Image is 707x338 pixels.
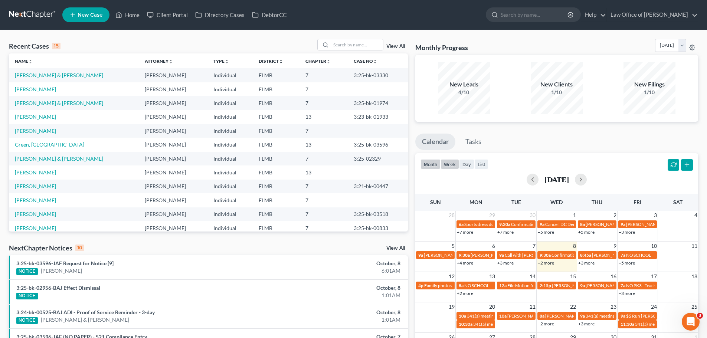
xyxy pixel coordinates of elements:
[41,316,129,324] a: [PERSON_NAME] & [PERSON_NAME]
[531,80,583,89] div: New Clients
[78,12,102,18] span: New Case
[15,141,84,148] a: Green, [GEOGRAPHIC_DATA]
[682,313,700,331] iframe: Intercom live chat
[580,252,591,258] span: 8:45a
[497,229,514,235] a: +7 more
[331,39,383,50] input: Search by name...
[538,229,554,235] a: +5 more
[16,309,155,315] a: 3:24-bk-00525-BAJ ADI - Proof of Service Reminder - 3-day
[578,229,595,235] a: +5 more
[607,8,698,22] a: Law Office of [PERSON_NAME]
[488,272,496,281] span: 13
[511,199,521,205] span: Tue
[15,72,103,78] a: [PERSON_NAME] & [PERSON_NAME]
[459,252,470,258] span: 9:30a
[348,110,408,124] td: 3:23-bk-01933
[15,183,56,189] a: [PERSON_NAME]
[619,260,635,266] a: +5 more
[424,252,523,258] span: [PERSON_NAME] with [PERSON_NAME] & the girls
[464,283,489,288] span: NO SCHOOL
[626,221,701,227] span: [PERSON_NAME] [PHONE_NUMBER]
[277,260,400,267] div: October, 8
[348,207,408,221] td: 3:25-bk-03518
[438,89,490,96] div: 4/10
[499,221,510,227] span: 9:30a
[16,293,38,299] div: NOTICE
[448,211,455,220] span: 28
[538,321,554,326] a: +2 more
[253,68,300,82] td: FLMB
[52,43,60,49] div: 15
[253,180,300,193] td: FLMB
[552,283,587,288] span: [PERSON_NAME]
[253,124,300,138] td: FLMB
[578,260,595,266] a: +3 more
[207,180,253,193] td: Individual
[253,82,300,96] td: FLMB
[457,291,473,296] a: +2 more
[691,302,698,311] span: 25
[507,313,561,319] span: [PERSON_NAME] Hair appt
[139,68,207,82] td: [PERSON_NAME]
[9,243,84,252] div: NextChapter Notices
[15,128,56,134] a: [PERSON_NAME]
[586,283,661,288] span: [PERSON_NAME] JCRM training day ??
[610,302,617,311] span: 23
[15,225,56,231] a: [PERSON_NAME]
[694,211,698,220] span: 4
[448,272,455,281] span: 12
[540,283,551,288] span: 2:15p
[348,152,408,165] td: 3:25-02329
[586,313,657,319] span: 341(a) meeting for [PERSON_NAME]
[139,180,207,193] td: [PERSON_NAME]
[16,317,38,324] div: NOTICE
[277,284,400,292] div: October, 8
[207,68,253,82] td: Individual
[619,291,635,296] a: +3 more
[300,221,348,235] td: 7
[15,100,103,106] a: [PERSON_NAME] & [PERSON_NAME]
[580,283,585,288] span: 9a
[305,58,331,64] a: Chapterunfold_more
[253,96,300,110] td: FLMB
[418,252,423,258] span: 9a
[207,138,253,151] td: Individual
[650,272,658,281] span: 17
[501,8,569,22] input: Search by name...
[139,110,207,124] td: [PERSON_NAME]
[41,267,82,275] a: [PERSON_NAME]
[650,302,658,311] span: 24
[459,221,464,227] span: 6a
[300,152,348,165] td: 7
[139,207,207,221] td: [PERSON_NAME]
[474,159,488,169] button: list
[15,169,56,175] a: [PERSON_NAME]
[75,245,84,251] div: 10
[112,8,143,22] a: Home
[626,252,651,258] span: NO SCHOOL
[139,165,207,179] td: [PERSON_NAME]
[15,58,33,64] a: Nameunfold_more
[529,302,536,311] span: 21
[545,221,626,227] span: Cancel: DC Dental Appt [PERSON_NAME]
[415,134,455,150] a: Calendar
[143,8,192,22] a: Client Portal
[300,68,348,82] td: 7
[253,221,300,235] td: FLMB
[621,321,634,327] span: 11:30a
[207,221,253,235] td: Individual
[415,43,468,52] h3: Monthly Progress
[418,283,423,288] span: 4p
[253,193,300,207] td: FLMB
[451,242,455,250] span: 5
[15,155,103,162] a: [PERSON_NAME] & [PERSON_NAME]
[621,221,625,227] span: 9a
[207,152,253,165] td: Individual
[511,221,595,227] span: Confirmation hearing for [PERSON_NAME]
[578,321,595,326] a: +3 more
[544,175,569,183] h2: [DATE]
[430,199,441,205] span: Sun
[300,165,348,179] td: 13
[531,89,583,96] div: 1/10
[438,80,490,89] div: New Leads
